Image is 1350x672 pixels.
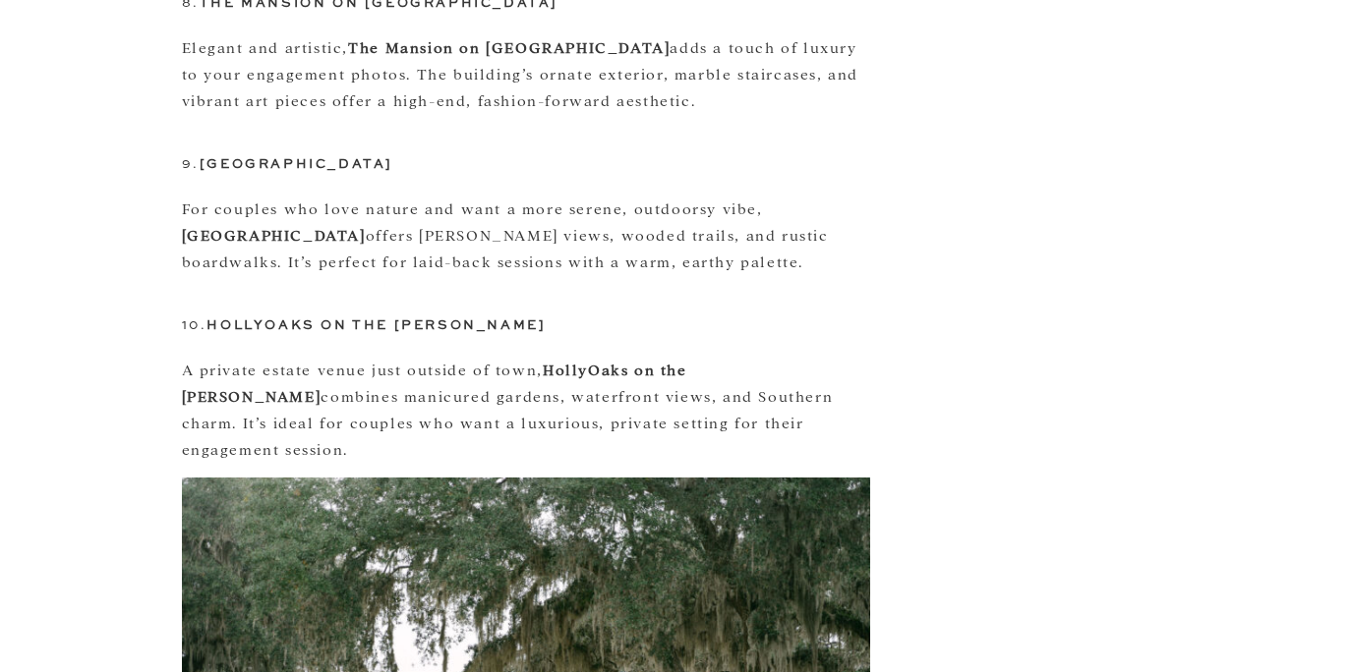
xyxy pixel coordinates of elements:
p: For couples who love nature and want a more serene, outdoorsy vibe, offers [PERSON_NAME] views, w... [182,195,870,275]
strong: [GEOGRAPHIC_DATA] [182,225,366,244]
strong: HollyOaks on the [PERSON_NAME] [206,319,546,332]
strong: HollyOaks on the [PERSON_NAME] [182,360,687,405]
strong: The Mansion on [GEOGRAPHIC_DATA] [348,37,670,56]
p: A private estate venue just outside of town, combines manicured gardens, waterfront views, and So... [182,356,870,463]
strong: [GEOGRAPHIC_DATA] [200,158,393,171]
p: Elegant and artistic, adds a touch of luxury to your engagement photos. The building’s ornate ext... [182,33,870,114]
h3: 9. [182,153,870,176]
h3: 10. [182,314,870,337]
